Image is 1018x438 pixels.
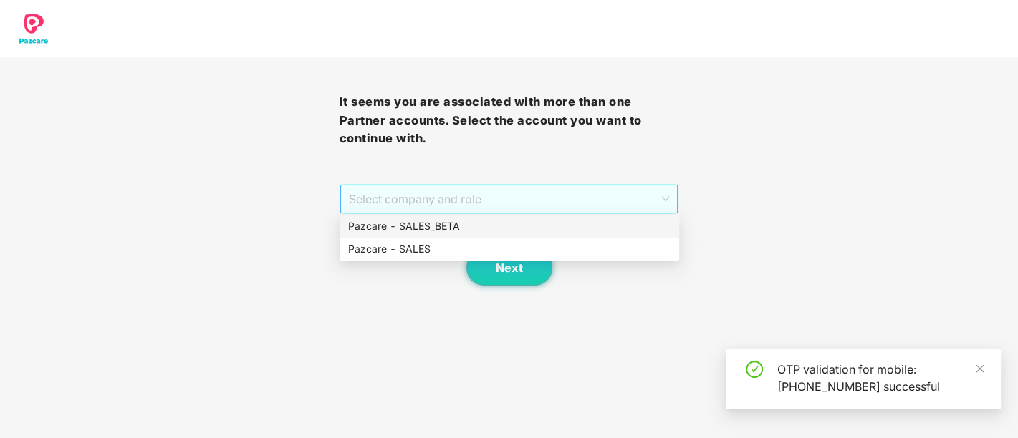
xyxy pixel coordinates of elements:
h3: It seems you are associated with more than one Partner accounts. Select the account you want to c... [340,93,679,148]
div: Pazcare - SALES_BETA [348,218,671,234]
div: Pazcare - SALES [340,238,679,261]
div: Pazcare - SALES_BETA [340,215,679,238]
span: Next [496,261,523,275]
span: check-circle [746,361,763,378]
span: Select company and role [349,185,670,213]
div: OTP validation for mobile: [PHONE_NUMBER] successful [777,361,984,395]
div: Pazcare - SALES [348,241,671,257]
button: Next [466,250,552,286]
span: close [975,364,985,374]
